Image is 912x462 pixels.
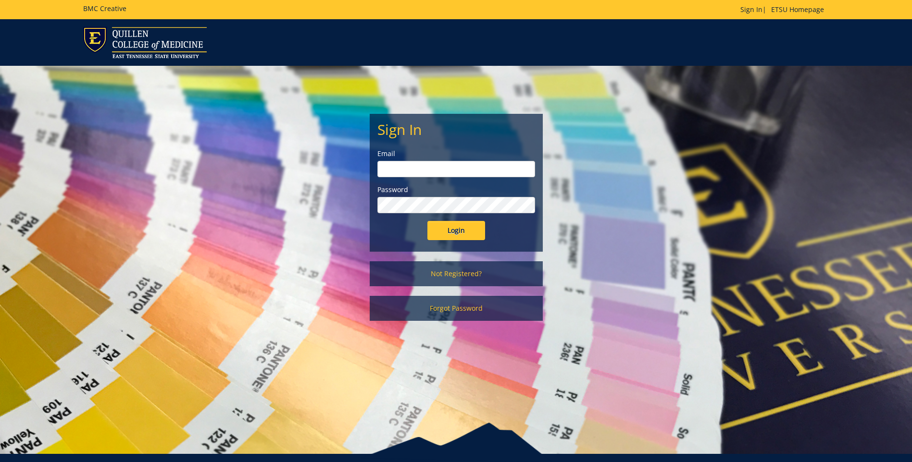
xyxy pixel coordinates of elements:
[83,5,126,12] h5: BMC Creative
[766,5,829,14] a: ETSU Homepage
[740,5,762,14] a: Sign In
[377,149,535,158] label: Email
[83,27,207,58] img: ETSU logo
[377,185,535,195] label: Password
[370,296,543,321] a: Forgot Password
[377,122,535,137] h2: Sign In
[740,5,829,14] p: |
[427,221,485,240] input: Login
[370,261,543,286] a: Not Registered?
